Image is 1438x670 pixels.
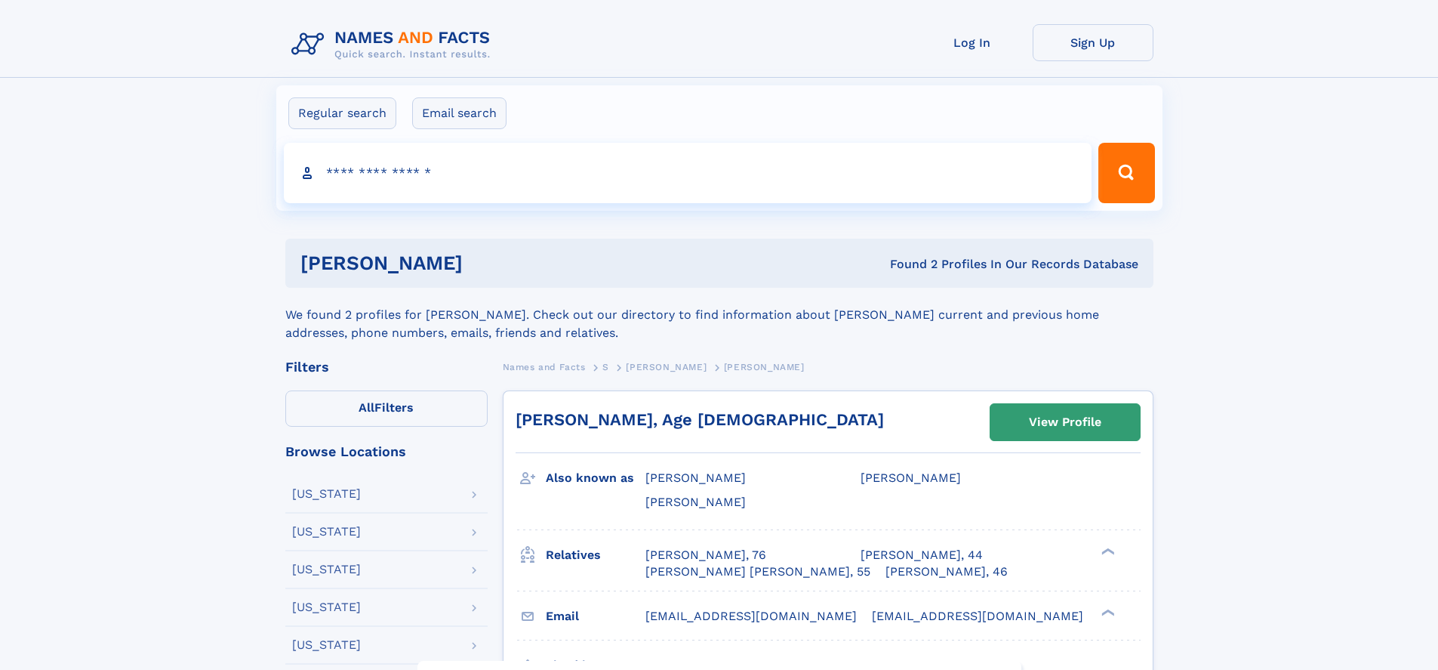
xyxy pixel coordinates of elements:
[285,445,488,459] div: Browse Locations
[516,410,884,429] a: [PERSON_NAME], Age [DEMOGRAPHIC_DATA]
[503,357,586,376] a: Names and Facts
[1098,143,1154,203] button: Search Button
[285,391,488,427] label: Filters
[412,97,507,129] label: Email search
[724,362,805,372] span: [PERSON_NAME]
[861,547,983,563] a: [PERSON_NAME], 44
[292,639,361,651] div: [US_STATE]
[292,601,361,613] div: [US_STATE]
[676,256,1138,273] div: Found 2 Profiles In Our Records Database
[546,542,645,568] h3: Relatives
[645,471,746,485] span: [PERSON_NAME]
[602,357,609,376] a: S
[1098,546,1116,556] div: ❯
[885,563,1008,580] a: [PERSON_NAME], 46
[645,609,857,623] span: [EMAIL_ADDRESS][DOMAIN_NAME]
[1029,405,1101,440] div: View Profile
[292,526,361,538] div: [US_STATE]
[288,97,396,129] label: Regular search
[626,357,707,376] a: [PERSON_NAME]
[872,609,1083,623] span: [EMAIL_ADDRESS][DOMAIN_NAME]
[546,465,645,491] h3: Also known as
[602,362,609,372] span: S
[292,563,361,576] div: [US_STATE]
[284,143,1092,203] input: search input
[300,254,676,273] h1: [PERSON_NAME]
[645,547,766,563] a: [PERSON_NAME], 76
[546,604,645,629] h3: Email
[359,400,374,415] span: All
[626,362,707,372] span: [PERSON_NAME]
[990,404,1140,440] a: View Profile
[285,360,488,374] div: Filters
[1033,24,1153,61] a: Sign Up
[285,288,1153,342] div: We found 2 profiles for [PERSON_NAME]. Check out our directory to find information about [PERSON_...
[292,488,361,500] div: [US_STATE]
[861,471,961,485] span: [PERSON_NAME]
[645,563,870,580] a: [PERSON_NAME] [PERSON_NAME], 55
[645,495,746,509] span: [PERSON_NAME]
[912,24,1033,61] a: Log In
[285,24,503,65] img: Logo Names and Facts
[1098,607,1116,617] div: ❯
